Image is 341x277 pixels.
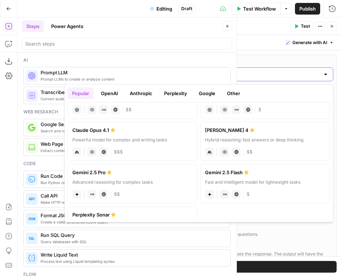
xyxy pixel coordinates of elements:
[41,140,224,148] span: Web Page Scrape
[41,192,224,199] span: Call API
[156,5,172,12] span: Editing
[41,239,224,245] span: Query databases with SQL
[223,87,245,99] button: Other
[41,89,224,96] span: Transcribe Audio
[205,169,325,176] div: Gemini 2.5 Flash
[41,69,224,76] span: Prompt LLM
[205,179,325,186] div: Fast and intelligent model for lightweight tasks
[247,149,253,155] span: Cost tier
[181,5,192,12] span: Draft
[22,20,44,32] button: Steps
[41,231,224,239] span: Run SQL Query
[291,22,313,31] button: Test
[125,87,157,99] button: Anthropic
[41,219,224,225] span: Create a valid, structured JSON object
[283,38,337,47] button: Generate with AI
[47,20,88,32] button: Power Agents
[68,87,94,99] button: Popular
[72,169,193,176] div: Gemini 2.5 Pro
[25,40,229,47] input: Search steps
[194,87,220,99] button: Google
[41,251,224,258] span: Write Liquid Text
[258,106,261,113] span: Cost tier
[72,137,193,143] div: Powerful model for complex and writing tasks
[41,96,224,102] span: Convert audio/video to text
[41,128,224,134] span: Search and retrieve Google results
[114,191,120,198] span: Cost tier
[96,87,122,99] button: OpenAI
[145,3,177,15] button: Editing
[72,126,193,134] div: Claude Opus 4.1
[23,160,231,167] div: Code
[126,106,132,113] span: Cost tier
[41,76,224,82] span: Prompt LLMs to create or analyze content
[23,109,231,115] div: Web research
[160,87,192,99] button: Perplexity
[41,258,224,264] span: Process text using Liquid templating syntax
[41,148,224,153] span: Extract content from web pages
[41,121,224,128] span: Google Search
[72,179,193,186] div: Advanced reasoning for complex tasks
[243,5,276,12] span: Test Workflow
[205,126,325,134] div: [PERSON_NAME] 4
[301,23,310,30] span: Test
[232,3,280,15] button: Test Workflow
[292,39,327,46] span: Generate with AI
[41,172,224,180] span: Run Code
[41,199,224,205] span: Make HTTP requests to external services
[41,212,224,219] span: Format JSON
[295,3,320,15] button: Publish
[72,211,193,218] div: Perplexity Sonar
[299,5,316,12] span: Publish
[41,180,224,186] span: Run Python or JavaScript code blocks
[247,191,250,198] span: Cost tier
[23,57,231,63] div: Ai
[114,149,123,155] span: Cost tier
[205,137,325,143] div: Hybrid reasoning: fast answers or deep thinking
